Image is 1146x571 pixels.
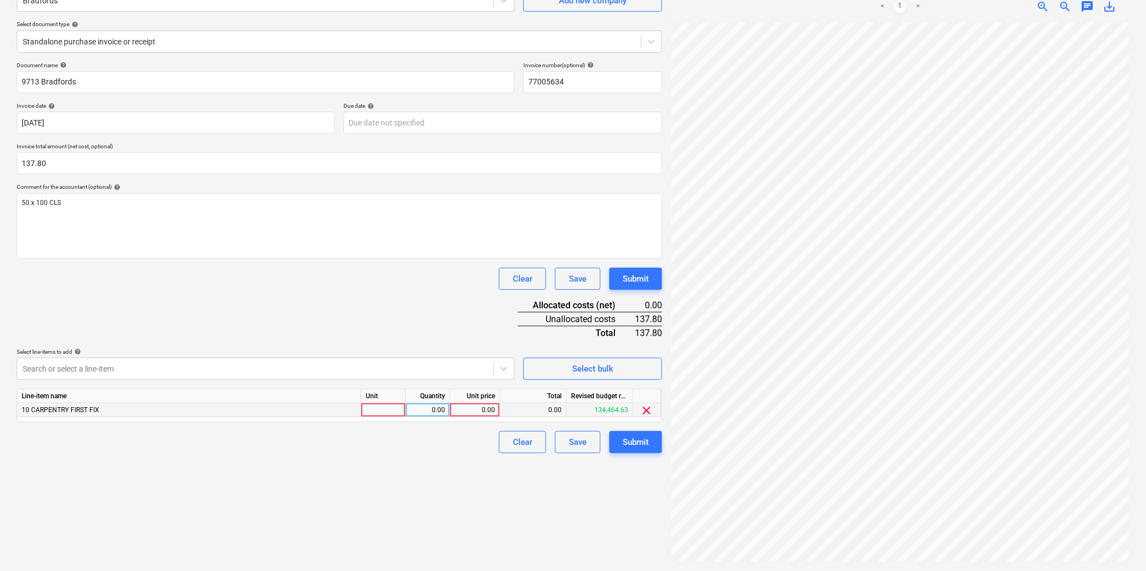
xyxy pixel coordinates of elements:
div: Submit [623,272,649,286]
div: Quantity [406,389,450,403]
span: help [112,184,120,191]
div: Select line-items to add [17,348,514,355]
div: Allocated costs (net) [518,299,633,312]
div: 134,464.63 [567,403,633,417]
div: 0.00 [455,403,495,417]
div: Revised budget remaining [567,389,633,403]
div: Document name [17,62,514,69]
div: Line-item name [17,389,361,403]
div: 0.00 [410,403,445,417]
input: Invoice number [523,71,662,93]
div: Clear [513,435,532,449]
div: Save [569,272,587,286]
div: Unallocated costs [518,312,633,326]
input: Due date not specified [344,112,662,134]
span: help [365,103,374,109]
div: Due date [344,102,662,109]
div: 0.00 [500,403,567,417]
div: Total [500,389,567,403]
div: 137.80 [633,326,662,339]
span: clear [640,404,654,417]
button: Submit [609,268,662,290]
div: Select bulk [572,362,613,376]
input: Invoice total amount (net cost, optional) [17,152,662,174]
div: Unit [361,389,406,403]
div: Invoice number (optional) [523,62,662,69]
button: Save [555,268,600,290]
button: Clear [499,268,546,290]
span: help [585,62,594,68]
p: Invoice total amount (net cost, optional) [17,143,662,152]
input: Invoice date not specified [17,112,335,134]
input: Document name [17,71,514,93]
div: Total [518,326,633,339]
button: Submit [609,431,662,453]
div: Unit price [450,389,500,403]
div: Comment for the accountant (optional) [17,183,662,191]
span: help [46,103,55,109]
span: help [58,62,67,68]
span: 50 x 100 CLS [22,199,61,207]
button: Select bulk [523,358,662,380]
span: help [72,348,81,355]
div: Submit [623,435,649,449]
div: 137.80 [633,312,662,326]
div: Clear [513,272,532,286]
div: Select document type [17,21,662,28]
span: 10 CARPENTRY FIRST FIX [22,406,99,414]
div: Invoice date [17,102,335,109]
button: Save [555,431,600,453]
div: Save [569,435,587,449]
iframe: Chat Widget [1091,518,1146,571]
div: 0.00 [633,299,662,312]
button: Clear [499,431,546,453]
span: help [69,21,78,28]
